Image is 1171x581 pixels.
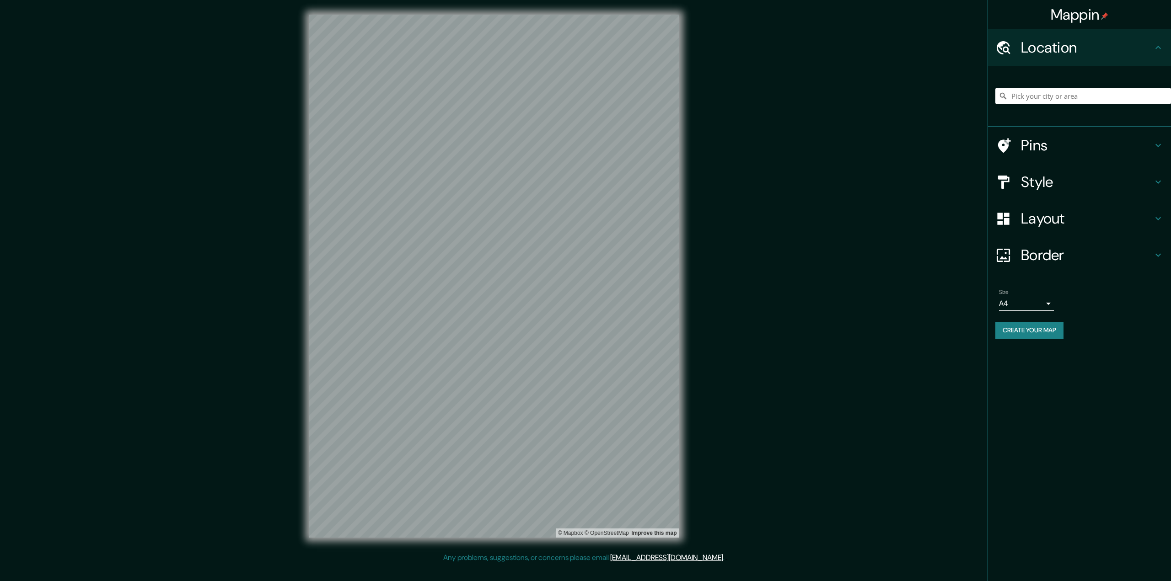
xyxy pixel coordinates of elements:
div: Border [988,237,1171,273]
a: Mapbox [558,530,583,536]
div: Style [988,164,1171,200]
div: Pins [988,127,1171,164]
div: . [726,552,728,563]
img: pin-icon.png [1101,12,1108,20]
h4: Pins [1021,136,1153,155]
div: Layout [988,200,1171,237]
h4: Style [1021,173,1153,191]
input: Pick your city or area [995,88,1171,104]
iframe: Help widget launcher [1090,545,1161,571]
div: . [725,552,726,563]
button: Create your map [995,322,1064,339]
h4: Layout [1021,209,1153,228]
div: A4 [999,296,1054,311]
label: Size [999,288,1009,296]
div: Location [988,29,1171,66]
a: OpenStreetMap [585,530,629,536]
h4: Location [1021,38,1153,57]
canvas: Map [309,15,679,538]
p: Any problems, suggestions, or concerns please email . [443,552,725,563]
a: Map feedback [631,530,677,536]
a: [EMAIL_ADDRESS][DOMAIN_NAME] [610,553,723,562]
h4: Mappin [1051,5,1109,24]
h4: Border [1021,246,1153,264]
